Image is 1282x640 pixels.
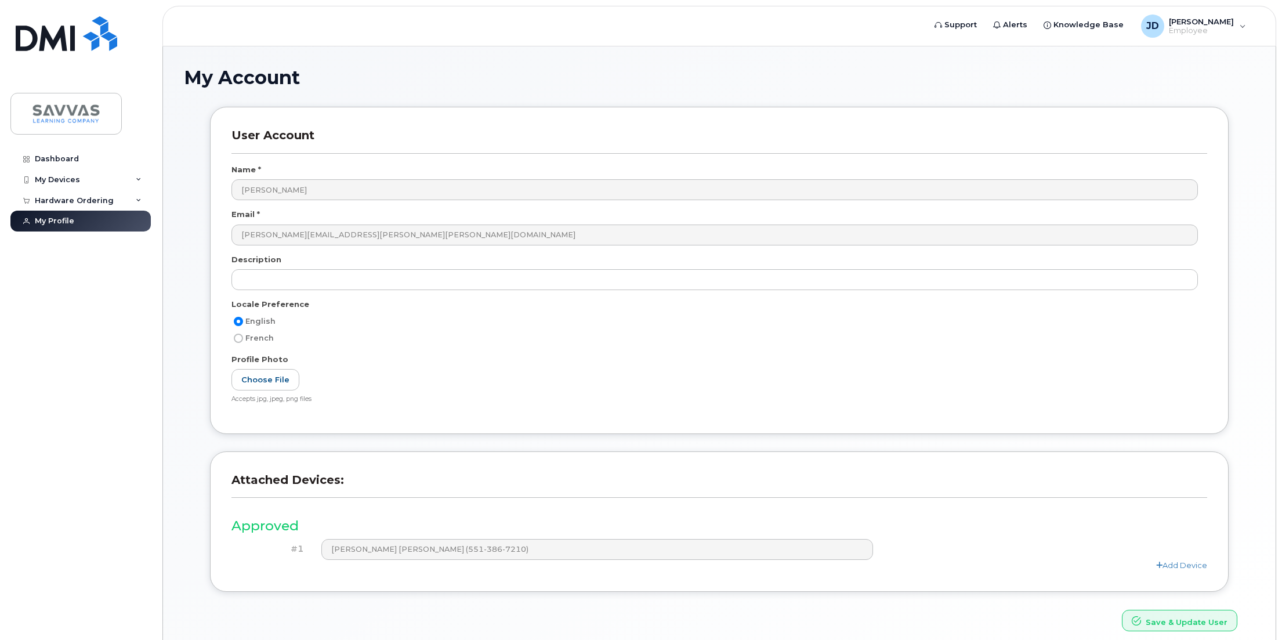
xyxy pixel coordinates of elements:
[231,354,288,365] label: Profile Photo
[245,317,276,326] span: English
[245,334,274,342] span: French
[231,128,1207,153] h3: User Account
[231,254,281,265] label: Description
[1156,561,1207,570] a: Add Device
[234,334,243,343] input: French
[231,395,1198,404] div: Accepts jpg, jpeg, png files
[231,164,261,175] label: Name *
[184,67,1255,88] h1: My Account
[234,317,243,326] input: English
[231,299,309,310] label: Locale Preference
[231,473,1207,498] h3: Attached Devices:
[240,544,304,554] h4: #1
[231,519,1207,533] h3: Approved
[231,209,260,220] label: Email *
[1122,610,1237,631] button: Save & Update User
[231,369,299,390] label: Choose File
